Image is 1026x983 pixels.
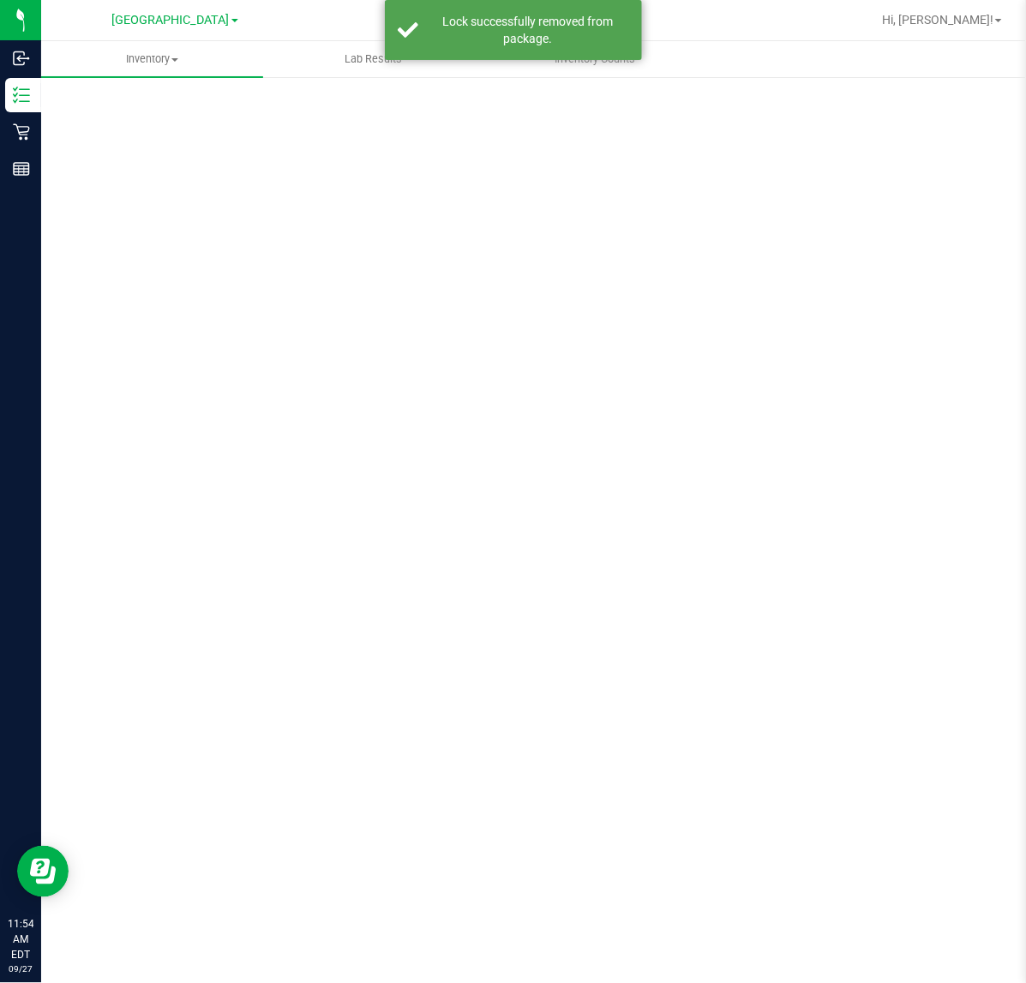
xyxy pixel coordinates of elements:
a: Inventory [41,41,263,77]
p: 09/27 [8,962,33,975]
span: [GEOGRAPHIC_DATA] [112,13,230,27]
span: Hi, [PERSON_NAME]! [882,13,993,27]
p: 11:54 AM EDT [8,916,33,962]
inline-svg: Inventory [13,87,30,104]
inline-svg: Retail [13,123,30,141]
inline-svg: Reports [13,160,30,177]
a: Lab Results [263,41,485,77]
div: Lock successfully removed from package. [428,13,629,47]
span: Lab Results [321,51,425,67]
span: Inventory [41,51,263,67]
inline-svg: Inbound [13,50,30,67]
iframe: Resource center [17,846,69,897]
